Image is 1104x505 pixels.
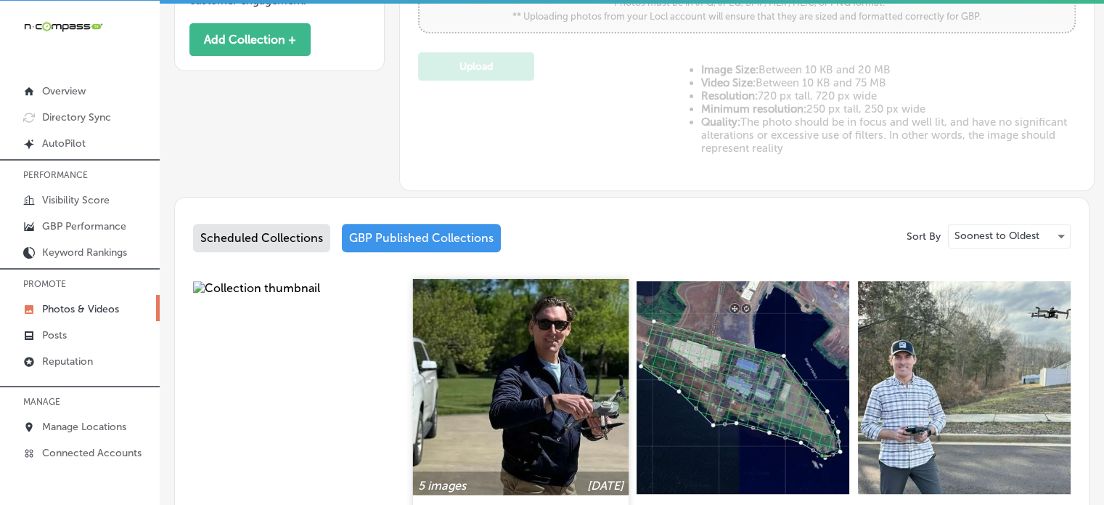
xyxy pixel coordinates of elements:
[23,20,103,33] img: 660ab0bf-5cc7-4cb8-ba1c-48b5ae0f18e60NCTV_CLogo_TV_Black_-500x88.png
[907,230,941,243] p: Sort By
[42,85,86,97] p: Overview
[42,220,126,233] p: GBP Performance
[954,229,1039,243] p: Soonest to Oldest
[193,281,406,494] img: Collection thumbnail
[858,281,1071,494] img: Collection thumbnail
[418,479,466,493] p: 5 images
[42,329,67,342] p: Posts
[42,194,110,206] p: Visibility Score
[42,246,127,259] p: Keyword Rankings
[189,23,311,56] button: Add Collection +
[42,355,93,368] p: Reputation
[342,224,501,252] div: GBP Published Collections
[413,279,629,495] img: Collection thumbnail
[42,111,111,124] p: Directory Sync
[193,224,330,252] div: Scheduled Collections
[42,447,142,459] p: Connected Accounts
[42,137,86,150] p: AutoPilot
[42,421,126,433] p: Manage Locations
[949,225,1070,248] div: Soonest to Oldest
[637,281,849,494] img: Collection thumbnail
[42,303,119,315] p: Photos & Videos
[587,479,623,493] p: [DATE]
